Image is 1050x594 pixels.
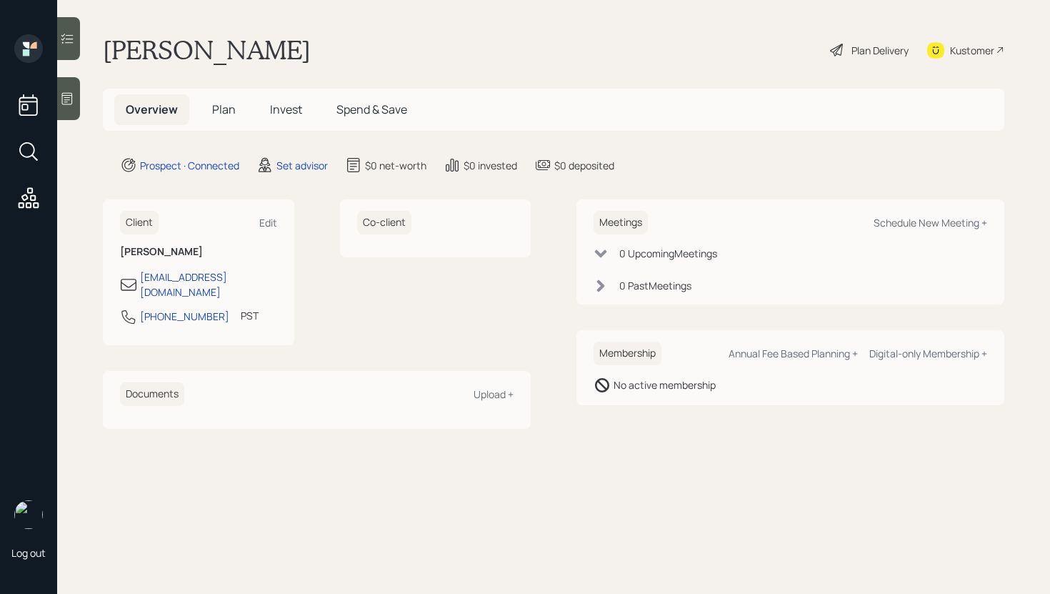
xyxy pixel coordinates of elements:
[874,216,987,229] div: Schedule New Meeting +
[474,387,514,401] div: Upload +
[594,211,648,234] h6: Meetings
[336,102,407,117] span: Spend & Save
[241,308,259,323] div: PST
[140,269,277,300] div: [EMAIL_ADDRESS][DOMAIN_NAME]
[103,34,311,66] h1: [PERSON_NAME]
[120,211,159,234] h6: Client
[276,158,328,173] div: Set advisor
[259,216,277,229] div: Edit
[869,347,987,360] div: Digital-only Membership +
[140,309,229,324] div: [PHONE_NUMBER]
[357,211,411,234] h6: Co-client
[950,43,994,58] div: Kustomer
[851,43,909,58] div: Plan Delivery
[614,377,716,392] div: No active membership
[212,102,236,117] span: Plan
[594,342,661,365] h6: Membership
[120,382,184,406] h6: Documents
[140,158,239,173] div: Prospect · Connected
[11,546,46,560] div: Log out
[619,246,717,261] div: 0 Upcoming Meeting s
[120,246,277,258] h6: [PERSON_NAME]
[554,158,614,173] div: $0 deposited
[619,278,691,293] div: 0 Past Meeting s
[270,102,302,117] span: Invest
[126,102,178,117] span: Overview
[14,500,43,529] img: retirable_logo.png
[365,158,426,173] div: $0 net-worth
[729,347,858,360] div: Annual Fee Based Planning +
[464,158,517,173] div: $0 invested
